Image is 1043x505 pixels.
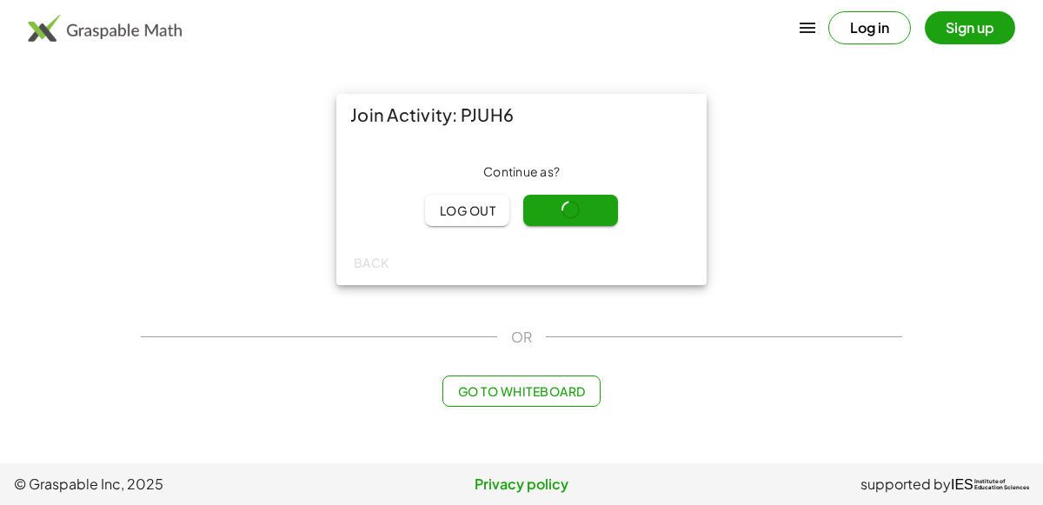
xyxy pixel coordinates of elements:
span: Institute of Education Sciences [974,479,1029,491]
span: IES [951,476,973,493]
a: IESInstitute ofEducation Sciences [951,474,1029,495]
span: OR [511,327,532,348]
a: Privacy policy [352,474,690,495]
span: © Graspable Inc, 2025 [14,474,352,495]
span: Log out [439,203,495,218]
div: Continue as ? [350,163,693,181]
button: Log out [425,195,509,226]
button: Log in [828,11,911,44]
div: Join Activity: PJUH6 [336,94,707,136]
span: Go to Whiteboard [457,383,585,399]
span: supported by [860,474,951,495]
button: Sign up [925,11,1015,44]
button: Go to Whiteboard [442,375,600,407]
